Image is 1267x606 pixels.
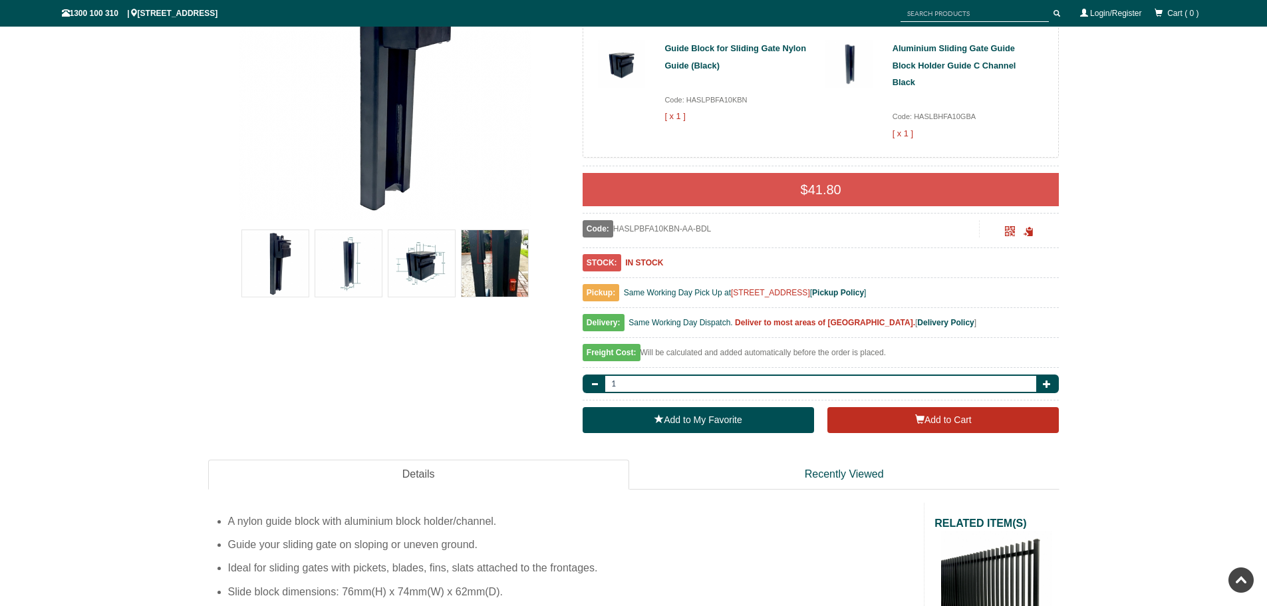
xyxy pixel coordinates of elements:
span: Pickup: [583,284,619,301]
input: SEARCH PRODUCTS [901,5,1049,22]
span: Code: HASLPBFA10KBN [664,96,747,104]
li: Ideal for sliding gates with pickets, blades, fins, slats attached to the frontages. [228,556,915,579]
strong: [ x 1 ] [664,111,685,121]
b: IN STOCK [625,258,663,267]
li: Guide your sliding gate on sloping or uneven ground. [228,533,915,556]
img: aluminium-sliding-gate-guide-block-holder-guide-c-channel-black-2024930203542-hai_thumb_small.jpg [825,40,873,88]
a: Delivery Policy [917,318,974,327]
img: Sliding Block and Holder Kit for Sliding Gate Guide System (Nylon Block and Aluminium C Channel ) [315,230,382,297]
a: Details [208,460,629,490]
li: Slide block dimensions: 76mm(H) x 74mm(W) x 62mm(D). [228,580,915,603]
div: $ [583,173,1059,206]
a: Pickup Policy [812,288,864,297]
a: [STREET_ADDRESS] [731,288,810,297]
span: Code: [583,220,613,237]
span: Same Working Day Dispatch. [629,318,733,327]
a: Add to My Favorite [583,407,814,434]
div: HASLPBFA10KBN-AA-BDL [583,220,980,237]
li: A nylon guide block with aluminium block holder/channel. [228,510,915,533]
a: Recently Viewed [629,460,1059,490]
img: Sliding Block and Holder Kit for Sliding Gate Guide System (Nylon Block and Aluminium C Channel ) [388,230,455,297]
strong: [ x 1 ] [893,128,913,138]
span: STOCK: [583,254,621,271]
span: Click to copy the URL [1024,227,1034,237]
img: Sliding Block and Holder Kit for Sliding Gate Guide System (Nylon Block and Aluminium C Channel ) [462,230,528,297]
a: Login/Register [1090,9,1141,18]
div: [ ] [583,315,1059,338]
span: 1300 100 310 | [STREET_ADDRESS] [62,9,218,18]
span: Freight Cost: [583,344,640,361]
a: Aluminium Sliding Gate Guide Block Holder Guide C Channel Black [893,43,1016,87]
span: 41.80 [808,182,841,197]
img: guide-block-for-sliding-gate-nylon-guide-black-202493020362-its_thumb_small.jpg [598,40,646,88]
a: Guide Block for Sliding Gate Nylon Guide (Black) [664,43,806,71]
iframe: LiveChat chat widget [1001,250,1267,559]
button: Add to Cart [827,407,1059,434]
span: Code: HASLBHFA10GBA [893,112,976,120]
a: Click to enlarge and scan to share. [1005,228,1015,237]
div: Will be calculated and added automatically before the order is placed. [583,345,1059,368]
span: Cart ( 0 ) [1167,9,1198,18]
b: Deliver to most areas of [GEOGRAPHIC_DATA]. [735,318,915,327]
span: Delivery: [583,314,625,331]
h2: RELATED ITEM(S) [934,516,1059,531]
img: Sliding Block and Holder Kit for Sliding Gate Guide System (Nylon Block and Aluminium C Channel ) [242,230,309,297]
span: Same Working Day Pick Up at [ ] [624,288,867,297]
